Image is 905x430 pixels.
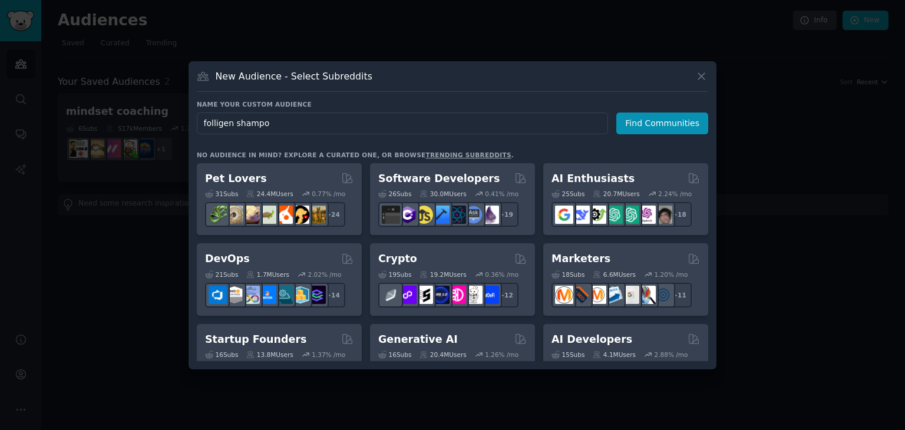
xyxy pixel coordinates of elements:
[308,206,326,224] img: dogbreed
[275,206,293,224] img: cockatiel
[258,206,276,224] img: turtle
[312,350,345,359] div: 1.37 % /mo
[605,206,623,224] img: chatgpt_promptDesign
[209,206,227,224] img: herpetology
[431,206,450,224] img: iOSProgramming
[205,171,267,186] h2: Pet Lovers
[654,286,672,304] img: OnlineMarketing
[551,190,584,198] div: 25 Sub s
[275,286,293,304] img: platformengineering
[485,190,518,198] div: 0.41 % /mo
[242,206,260,224] img: leopardgeckos
[551,270,584,279] div: 18 Sub s
[464,286,483,304] img: CryptoNews
[551,171,635,186] h2: AI Enthusiasts
[291,286,309,304] img: aws_cdk
[654,206,672,224] img: ArtificalIntelligence
[658,190,692,198] div: 2.24 % /mo
[572,206,590,224] img: DeepSeek
[593,270,636,279] div: 6.6M Users
[572,286,590,304] img: bigseo
[225,206,243,224] img: ballpython
[448,286,466,304] img: defiblockchain
[205,350,238,359] div: 16 Sub s
[481,286,499,304] img: defi_
[420,350,466,359] div: 20.4M Users
[415,206,433,224] img: learnjavascript
[378,190,411,198] div: 26 Sub s
[225,286,243,304] img: AWS_Certified_Experts
[588,206,606,224] img: AItoolsCatalog
[420,190,466,198] div: 30.0M Users
[551,332,632,347] h2: AI Developers
[485,350,518,359] div: 1.26 % /mo
[246,270,289,279] div: 1.7M Users
[593,350,636,359] div: 4.1M Users
[378,350,411,359] div: 16 Sub s
[655,350,688,359] div: 2.88 % /mo
[551,350,584,359] div: 15 Sub s
[378,252,417,266] h2: Crypto
[308,286,326,304] img: PlatformEngineers
[638,286,656,304] img: MarketingResearch
[588,286,606,304] img: AskMarketing
[321,202,345,227] div: + 24
[431,286,450,304] img: web3
[555,206,573,224] img: GoogleGeminiAI
[667,283,692,307] div: + 11
[258,286,276,304] img: DevOpsLinks
[308,270,342,279] div: 2.02 % /mo
[425,151,511,158] a: trending subreddits
[638,206,656,224] img: OpenAIDev
[197,100,708,108] h3: Name your custom audience
[312,190,345,198] div: 0.77 % /mo
[667,202,692,227] div: + 18
[420,270,466,279] div: 19.2M Users
[205,190,238,198] div: 31 Sub s
[246,190,293,198] div: 24.4M Users
[205,252,250,266] h2: DevOps
[205,270,238,279] div: 21 Sub s
[246,350,293,359] div: 13.8M Users
[398,206,417,224] img: csharp
[593,190,639,198] div: 20.7M Users
[464,206,483,224] img: AskComputerScience
[494,283,518,307] div: + 12
[209,286,227,304] img: azuredevops
[197,113,608,134] input: Pick a short name, like "Digital Marketers" or "Movie-Goers"
[485,270,518,279] div: 0.36 % /mo
[197,151,514,159] div: No audience in mind? Explore a curated one, or browse .
[494,202,518,227] div: + 19
[616,113,708,134] button: Find Communities
[205,332,306,347] h2: Startup Founders
[655,270,688,279] div: 1.20 % /mo
[382,206,400,224] img: software
[481,206,499,224] img: elixir
[555,286,573,304] img: content_marketing
[415,286,433,304] img: ethstaker
[378,270,411,279] div: 19 Sub s
[448,206,466,224] img: reactnative
[378,332,458,347] h2: Generative AI
[216,70,372,82] h3: New Audience - Select Subreddits
[321,283,345,307] div: + 14
[398,286,417,304] img: 0xPolygon
[551,252,610,266] h2: Marketers
[378,171,500,186] h2: Software Developers
[291,206,309,224] img: PetAdvice
[605,286,623,304] img: Emailmarketing
[242,286,260,304] img: Docker_DevOps
[621,206,639,224] img: chatgpt_prompts_
[382,286,400,304] img: ethfinance
[621,286,639,304] img: googleads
